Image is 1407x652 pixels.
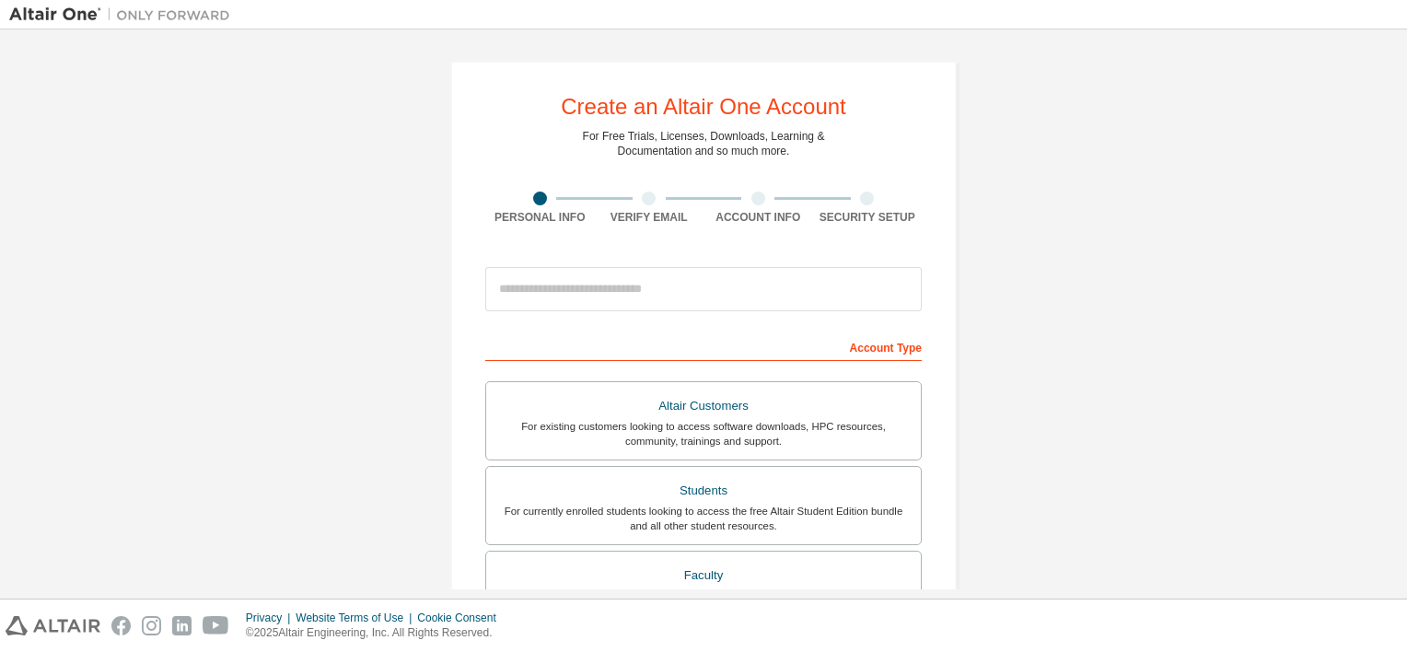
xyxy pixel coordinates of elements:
div: Security Setup [813,210,923,225]
div: Verify Email [595,210,704,225]
div: Account Type [485,332,922,361]
img: Altair One [9,6,239,24]
div: Account Info [703,210,813,225]
div: Privacy [246,611,296,625]
div: Create an Altair One Account [561,96,846,118]
div: For currently enrolled students looking to access the free Altair Student Edition bundle and all ... [497,504,910,533]
div: Website Terms of Use [296,611,417,625]
p: © 2025 Altair Engineering, Inc. All Rights Reserved. [246,625,507,641]
div: Students [497,478,910,504]
div: Faculty [497,563,910,588]
div: Cookie Consent [417,611,506,625]
img: facebook.svg [111,616,131,635]
div: Personal Info [485,210,595,225]
div: For existing customers looking to access software downloads, HPC resources, community, trainings ... [497,419,910,448]
div: Altair Customers [497,393,910,419]
div: For faculty & administrators of academic institutions administering students and accessing softwa... [497,588,910,617]
img: linkedin.svg [172,616,192,635]
img: instagram.svg [142,616,161,635]
img: altair_logo.svg [6,616,100,635]
div: For Free Trials, Licenses, Downloads, Learning & Documentation and so much more. [583,129,825,158]
img: youtube.svg [203,616,229,635]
